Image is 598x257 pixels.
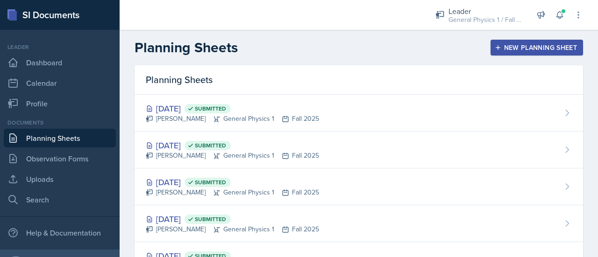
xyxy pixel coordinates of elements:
div: [DATE] [146,139,319,152]
div: [DATE] [146,213,319,225]
a: [DATE] Submitted [PERSON_NAME]General Physics 1Fall 2025 [135,132,583,168]
span: Submitted [195,105,226,112]
a: [DATE] Submitted [PERSON_NAME]General Physics 1Fall 2025 [135,95,583,132]
span: Submitted [195,142,226,149]
div: New Planning Sheet [497,44,577,51]
a: [DATE] Submitted [PERSON_NAME]General Physics 1Fall 2025 [135,205,583,242]
a: Observation Forms [4,149,116,168]
div: General Physics 1 / Fall 2025 [448,15,523,25]
a: Uploads [4,170,116,188]
div: Planning Sheets [135,65,583,95]
a: Dashboard [4,53,116,72]
a: Search [4,190,116,209]
a: Planning Sheets [4,129,116,147]
div: [DATE] [146,102,319,115]
h2: Planning Sheets [135,39,238,56]
div: [PERSON_NAME] General Physics 1 Fall 2025 [146,188,319,197]
div: Documents [4,118,116,127]
span: Submitted [195,179,226,186]
a: Calendar [4,74,116,92]
a: [DATE] Submitted [PERSON_NAME]General Physics 1Fall 2025 [135,168,583,205]
div: [DATE] [146,176,319,188]
div: [PERSON_NAME] General Physics 1 Fall 2025 [146,224,319,234]
div: [PERSON_NAME] General Physics 1 Fall 2025 [146,114,319,124]
a: Profile [4,94,116,113]
button: New Planning Sheet [491,40,583,56]
div: [PERSON_NAME] General Physics 1 Fall 2025 [146,151,319,160]
span: Submitted [195,215,226,223]
div: Leader [448,6,523,17]
div: Help & Documentation [4,223,116,242]
div: Leader [4,43,116,51]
